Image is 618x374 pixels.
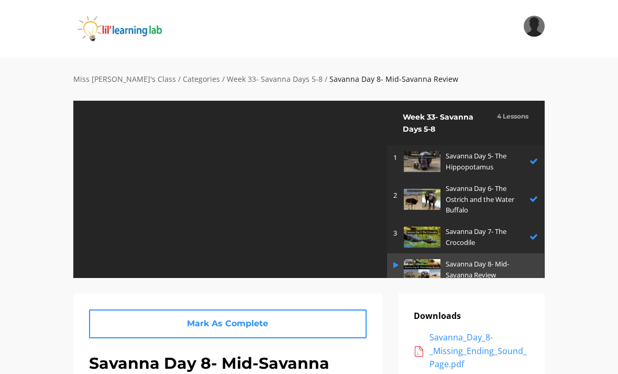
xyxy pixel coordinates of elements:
[446,151,524,173] p: Savanna Day 5- The Hippopotamus
[404,151,440,172] img: NAWTeidCRe23sNbCMYw8_Screen_Shot_2022-05-04_at_8.12.36_PM.png
[387,253,544,286] a: Savanna Day 8- Mid-Savanna Review
[325,73,327,85] div: /
[387,145,544,178] a: 1 Savanna Day 5- The Hippopotamus
[178,73,181,85] div: /
[404,259,440,280] img: 0mVhjNRnQASB6hh8ZO4N_Screen_Shot_2022-05-04_at_8.37.54_PM.png
[524,16,545,37] img: 7d0b3d1d4d883f76e30714d3632abb93
[404,189,440,209] img: 7udXhxuPTy2hwMUGD4yY_Screen_Shot_2022-05-04_at_8.27.39_PM.png
[393,228,399,239] p: 3
[414,309,529,323] p: Downloads
[387,178,544,221] a: 2 Savanna Day 6- The Ostrich and the Water Buffalo
[414,331,529,371] a: Savanna_Day_8-_Missing_Ending_Sound_Page.pdf
[497,111,528,121] h3: 4 Lessons
[446,183,524,216] p: Savanna Day 6- The Ostrich and the Water Buffalo
[329,73,458,85] div: Savanna Day 8- Mid-Savanna Review
[227,74,323,84] a: Week 33- Savanna Days 5-8
[387,221,544,253] a: 3 Savanna Day 7- The Crocodile
[183,74,220,84] a: Categories
[73,16,193,42] img: iJObvVIsTmeLBah9dr2P_logo_360x80.png
[393,152,399,163] p: 1
[393,190,399,201] p: 2
[403,111,492,135] h2: Week 33- Savanna Days 5-8
[89,309,367,338] a: Mark As Complete
[73,74,176,84] a: Miss [PERSON_NAME]'s Class
[222,73,225,85] div: /
[404,227,440,247] img: oUX9yeoQ8WsRALGT7qjA_Screen_Shot_2022-05-04_at_8.33.30_PM.png
[446,259,533,281] p: Savanna Day 8- Mid-Savanna Review
[429,331,529,371] div: Savanna_Day_8-_Missing_Ending_Sound_Page.pdf
[446,226,524,248] p: Savanna Day 7- The Crocodile
[414,346,424,357] img: acrobat.png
